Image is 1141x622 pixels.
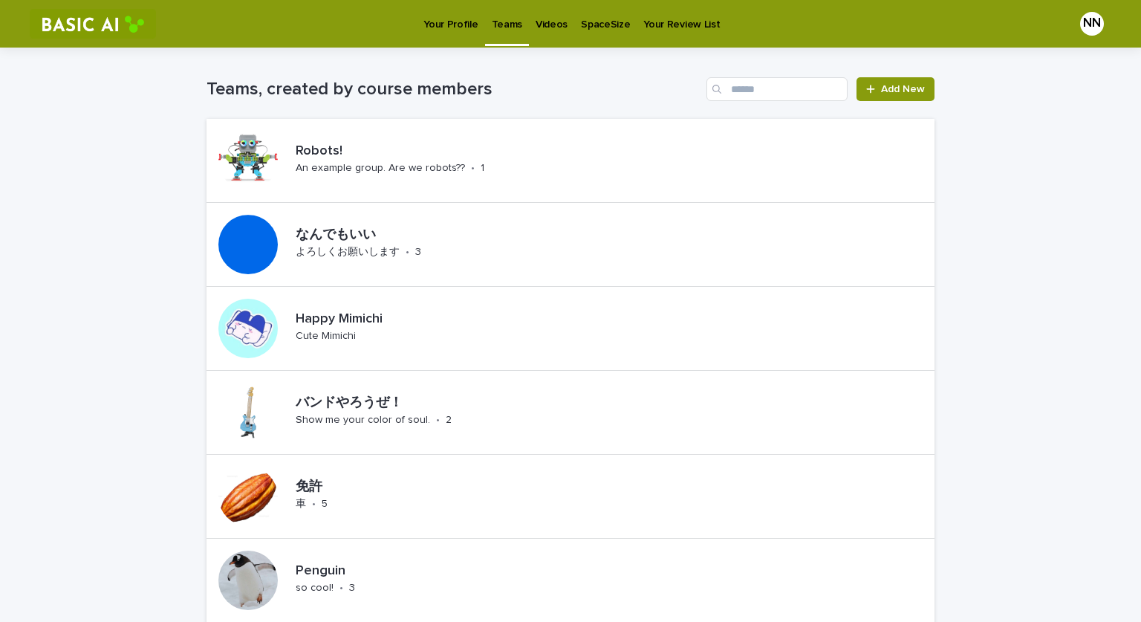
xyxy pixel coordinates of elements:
p: • [436,414,440,427]
img: RtIB8pj2QQiOZo6waziI [30,9,156,39]
span: Add New [881,84,925,94]
p: Penguin [296,563,405,580]
div: NN [1080,12,1104,36]
a: バンドやろうぜ！Show me your color of soul.•2 [207,371,934,455]
p: バンドやろうぜ！ [296,395,559,412]
p: なんでもいい [296,227,501,244]
p: so cool! [296,582,334,595]
p: 1 [481,162,484,175]
p: • [339,582,343,595]
p: 3 [415,246,421,259]
p: Happy Mimichi [296,311,443,328]
p: Robots! [296,143,531,160]
input: Search [706,77,848,101]
a: 免許車•5 [207,455,934,539]
p: 3 [349,582,355,595]
p: 免許 [296,479,354,496]
a: なんでもいいよろしくお願いします•3 [207,203,934,287]
p: An example group. Are we robots?? [296,162,465,175]
a: Robots!An example group. Are we robots??•1 [207,119,934,203]
p: • [471,162,475,175]
h1: Teams, created by course members [207,79,700,100]
p: 2 [446,414,452,427]
a: Add New [856,77,934,101]
p: よろしくお願いします [296,246,400,259]
p: Cute Mimichi [296,330,356,343]
p: 5 [322,498,328,511]
p: • [406,246,409,259]
p: Show me your color of soul. [296,414,430,427]
a: Happy MimichiCute Mimichi [207,287,934,371]
p: 車 [296,498,306,511]
p: • [312,498,316,511]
